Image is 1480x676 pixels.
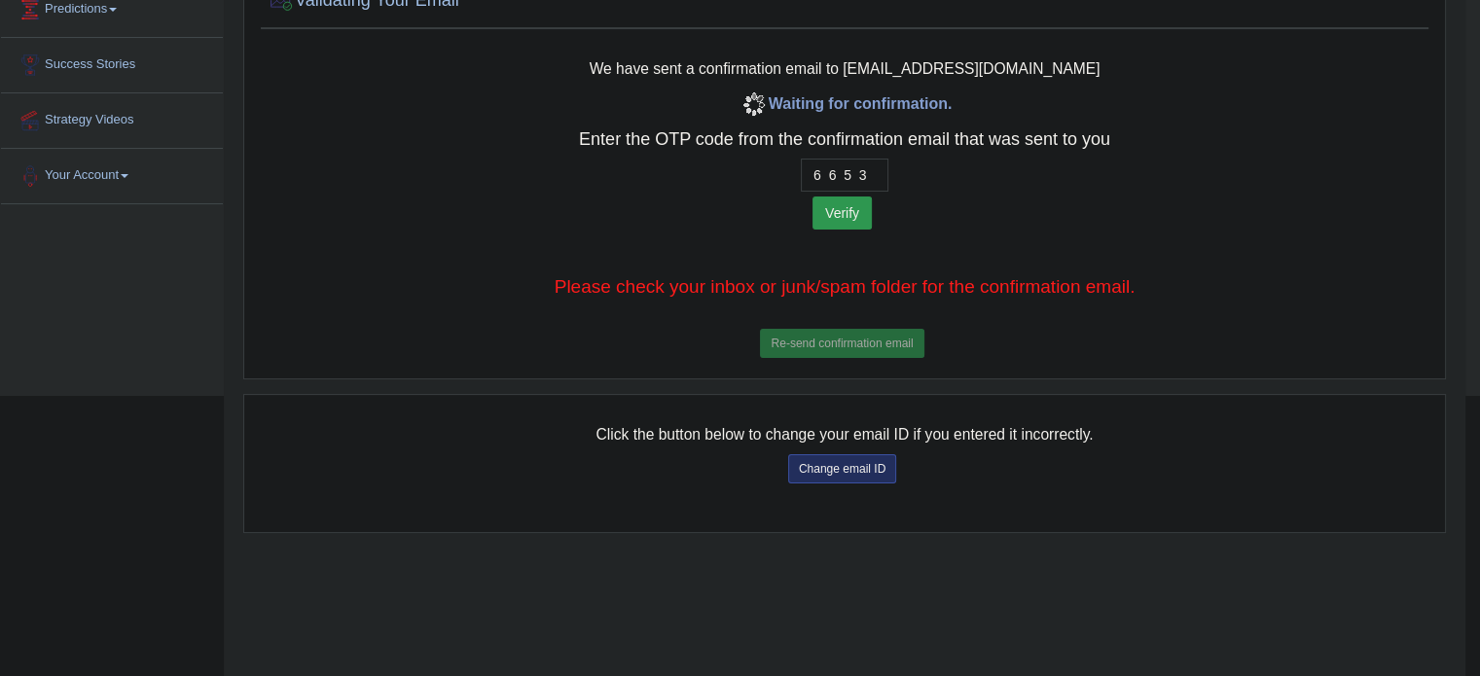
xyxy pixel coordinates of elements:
img: icon-progress-circle-small.gif [738,89,769,121]
button: Change email ID [788,454,896,483]
a: Success Stories [1,38,223,87]
small: We have sent a confirmation email to [EMAIL_ADDRESS][DOMAIN_NAME] [590,60,1101,77]
b: Waiting for confirmation. [738,95,953,112]
button: Verify [812,196,872,230]
a: Strategy Videos [1,93,223,142]
h2: Enter the OTP code from the confirmation email that was sent to you [364,130,1325,150]
a: Your Account [1,149,223,197]
small: Click the button below to change your email ID if you entered it incorrectly. [596,426,1093,443]
p: Please check your inbox or junk/spam folder for the confirmation email. [364,273,1325,301]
